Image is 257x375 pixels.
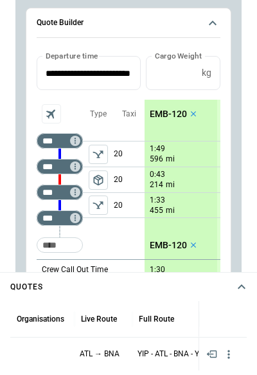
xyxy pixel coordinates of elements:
[46,50,98,61] label: Departure time
[204,346,220,362] button: Insert quote content into email
[150,170,165,179] p: 0:43
[10,284,43,290] h4: Quotes
[89,196,108,215] button: left aligned
[150,240,187,251] p: EMB-120
[166,154,175,165] p: mi
[92,174,105,187] span: package_2
[89,196,108,215] span: Type of sector
[37,19,84,27] h6: Quote Builder
[37,159,83,174] div: Not found
[150,265,165,275] p: 1:30
[150,205,163,216] p: 455
[37,133,83,149] div: Not found
[122,109,136,120] p: Taxi
[155,50,202,61] label: Cargo Weight
[150,196,165,205] p: 1:33
[89,170,108,190] span: Type of sector
[37,56,132,90] input: Choose date, selected date is Oct 15, 2025
[114,167,145,192] p: 20
[166,179,175,190] p: mi
[137,349,217,360] p: YIP - ATL - BNA - YIP
[37,185,83,200] div: Not found
[166,205,175,216] p: mi
[114,142,145,167] p: 20
[150,109,187,120] p: EMB-120
[37,8,220,38] button: Quote Builder
[90,109,107,120] p: Type
[114,193,145,217] p: 20
[150,179,163,190] p: 214
[17,315,64,324] div: Organisations
[37,237,83,253] div: Too short
[42,104,61,123] span: Aircraft selection
[37,210,83,226] div: Not found
[150,154,163,165] p: 596
[89,145,108,164] button: left aligned
[139,315,174,324] div: Full Route
[89,170,108,190] button: left aligned
[150,144,165,154] p: 1:49
[89,145,108,164] span: Type of sector
[202,68,211,78] p: kg
[81,315,117,324] div: Live Route
[42,264,108,275] p: Crew Call Out Time
[80,349,127,360] p: ATL → BNA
